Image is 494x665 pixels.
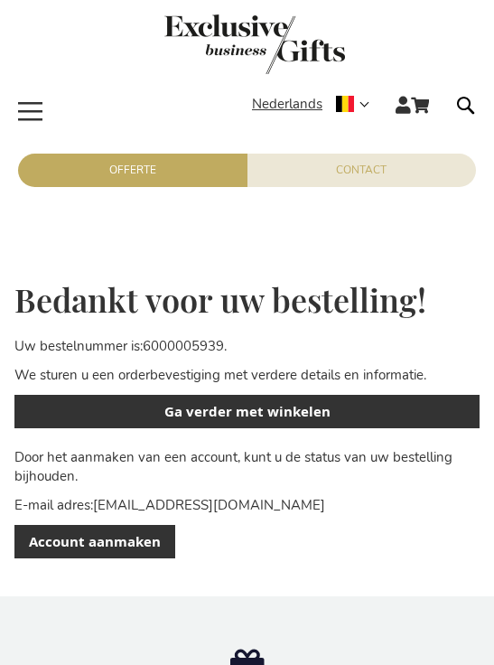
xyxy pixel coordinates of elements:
[14,14,494,80] a: store logo
[14,395,480,428] a: Ga verder met winkelen
[14,448,480,487] p: Door het aanmaken van een account, kunt u de status van uw bestelling bijhouden.
[14,496,90,514] span: E-mail adres
[143,337,224,355] span: 6000005939
[164,14,345,74] img: Exclusive Business gifts logo
[14,525,175,558] a: Account aanmaken
[252,94,381,115] div: Nederlands
[14,337,480,356] p: Uw bestelnummer is: .
[14,277,426,321] span: Bedankt voor uw bestelling!
[164,402,331,421] span: Ga verder met winkelen
[18,154,247,187] a: Offerte
[29,532,161,551] span: Account aanmaken
[14,496,480,515] p: :
[93,496,325,514] span: [EMAIL_ADDRESS][DOMAIN_NAME]
[14,366,480,385] p: We sturen u een orderbevestiging met verdere details en informatie.
[247,154,477,187] a: Contact
[252,94,322,115] span: Nederlands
